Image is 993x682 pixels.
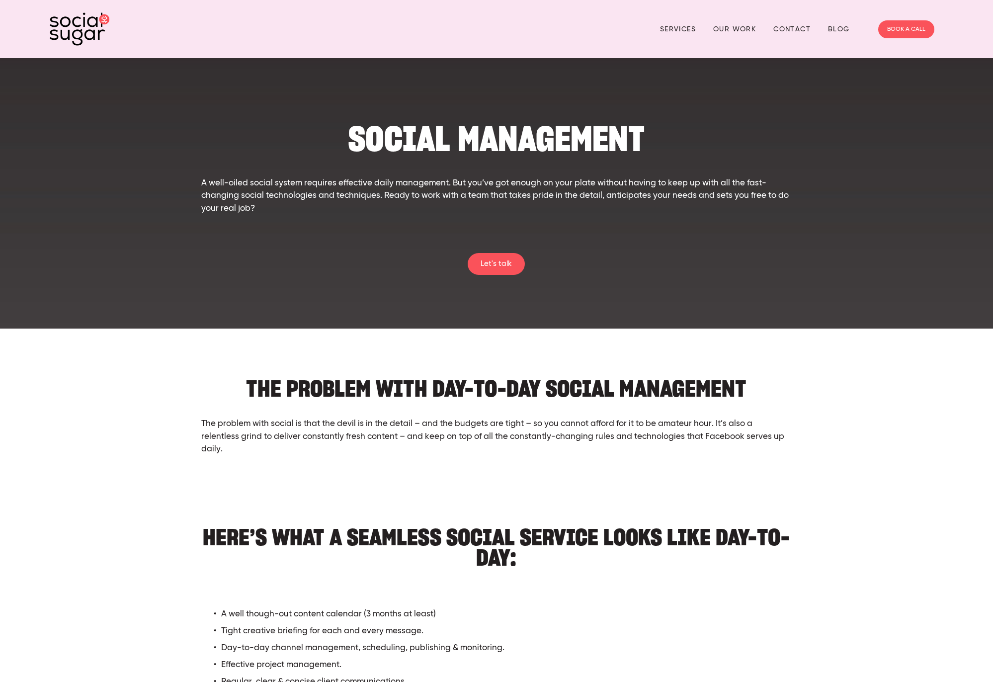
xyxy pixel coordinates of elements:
a: Contact [773,21,811,37]
p: The problem with social is that the devil is in the detail – and the budgets are tight – so you c... [201,418,791,456]
a: Services [660,21,696,37]
h2: THE PROBLEM WITH DAY-TO-DAY SOCIAL MANAGEMENT [201,368,791,399]
p: Effective project management. [221,659,791,672]
p: A well though-out content calendar (3 months at least) [221,608,791,621]
a: Our Work [713,21,756,37]
a: Blog [828,21,850,37]
p: Tight creative briefing for each and every message. [221,625,791,638]
a: Let's talk [468,253,525,275]
h1: SOCIAL MANAGEMENT [201,107,791,154]
a: BOOK A CALL [878,20,934,38]
p: A well-oiled social system requires effective daily management. But you’ve got enough on your pla... [201,177,791,215]
h2: HERE’S WHAT A SEAMLESS SOCIAL SERVICE LOOKS LIKE DAY-TO-DAY: [201,517,791,568]
img: SocialSugar [50,12,109,46]
p: Day-to-day channel management, scheduling, publishing & monitoring. [221,642,791,655]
